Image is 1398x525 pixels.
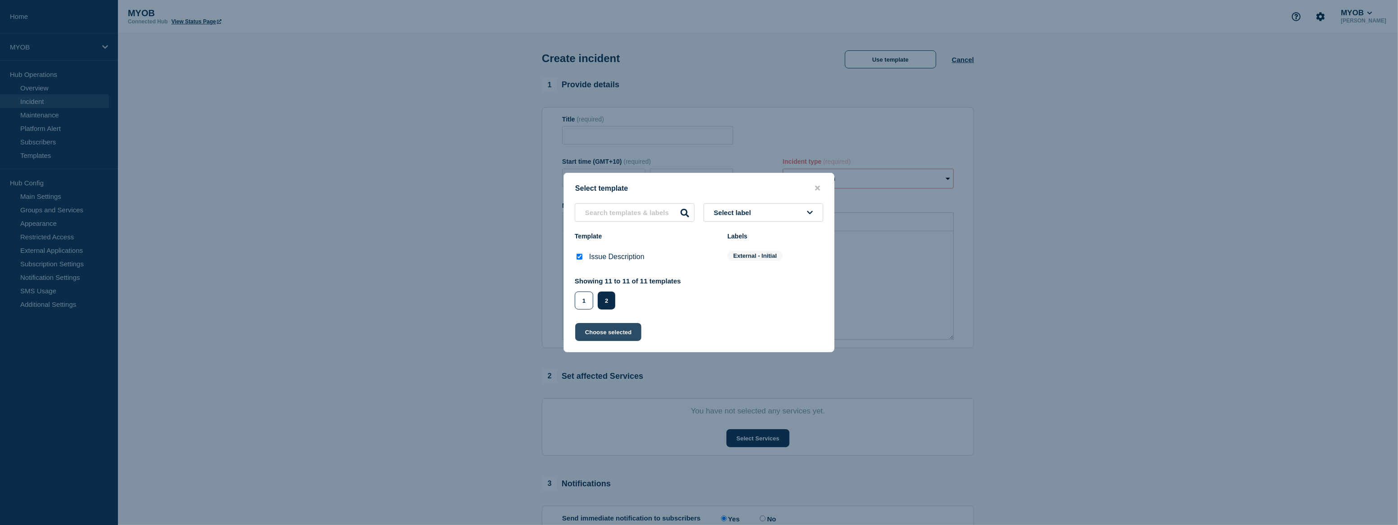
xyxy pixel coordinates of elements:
span: Select label [714,209,755,216]
button: 2 [598,292,615,310]
button: 1 [575,292,593,310]
div: Labels [727,233,823,240]
button: close button [812,184,823,193]
div: Select template [564,184,834,193]
span: External - Initial [727,251,783,261]
input: Issue Description checkbox [577,254,582,260]
input: Search templates & labels [575,203,694,222]
button: Select label [704,203,823,222]
button: Choose selected [575,323,641,341]
p: Showing 11 to 11 of 11 templates [575,277,681,285]
div: Template [575,233,718,240]
p: Issue Description [589,253,645,261]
